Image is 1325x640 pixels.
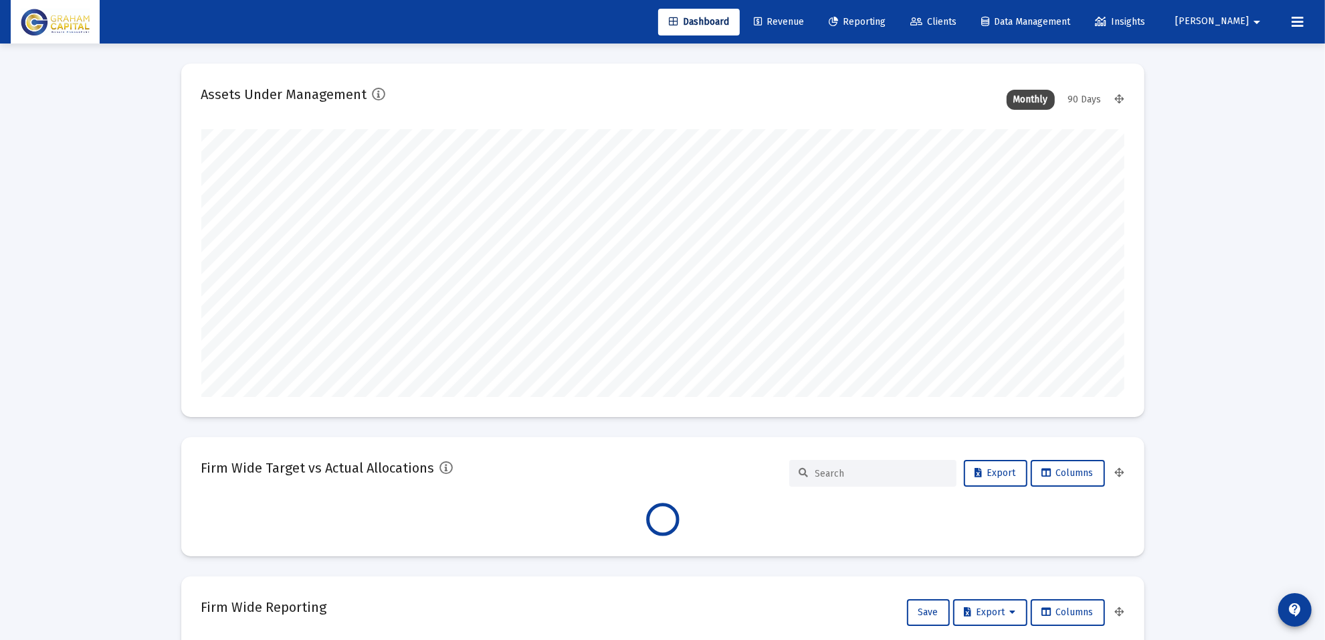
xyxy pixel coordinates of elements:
[964,607,1016,618] span: Export
[754,16,804,27] span: Revenue
[201,596,327,618] h2: Firm Wide Reporting
[1095,16,1145,27] span: Insights
[1175,16,1249,27] span: [PERSON_NAME]
[900,9,967,35] a: Clients
[910,16,956,27] span: Clients
[964,460,1027,487] button: Export
[201,457,435,479] h2: Firm Wide Target vs Actual Allocations
[907,599,950,626] button: Save
[1249,9,1265,35] mat-icon: arrow_drop_down
[743,9,815,35] a: Revenue
[1031,460,1105,487] button: Columns
[21,9,90,35] img: Dashboard
[1159,8,1281,35] button: [PERSON_NAME]
[1287,602,1303,618] mat-icon: contact_support
[818,9,896,35] a: Reporting
[829,16,886,27] span: Reporting
[918,607,938,618] span: Save
[981,16,1070,27] span: Data Management
[658,9,740,35] a: Dashboard
[1007,90,1055,110] div: Monthly
[1031,599,1105,626] button: Columns
[669,16,729,27] span: Dashboard
[201,84,367,105] h2: Assets Under Management
[975,467,1016,479] span: Export
[1042,607,1094,618] span: Columns
[1084,9,1156,35] a: Insights
[1042,467,1094,479] span: Columns
[815,468,946,479] input: Search
[953,599,1027,626] button: Export
[1061,90,1108,110] div: 90 Days
[971,9,1081,35] a: Data Management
